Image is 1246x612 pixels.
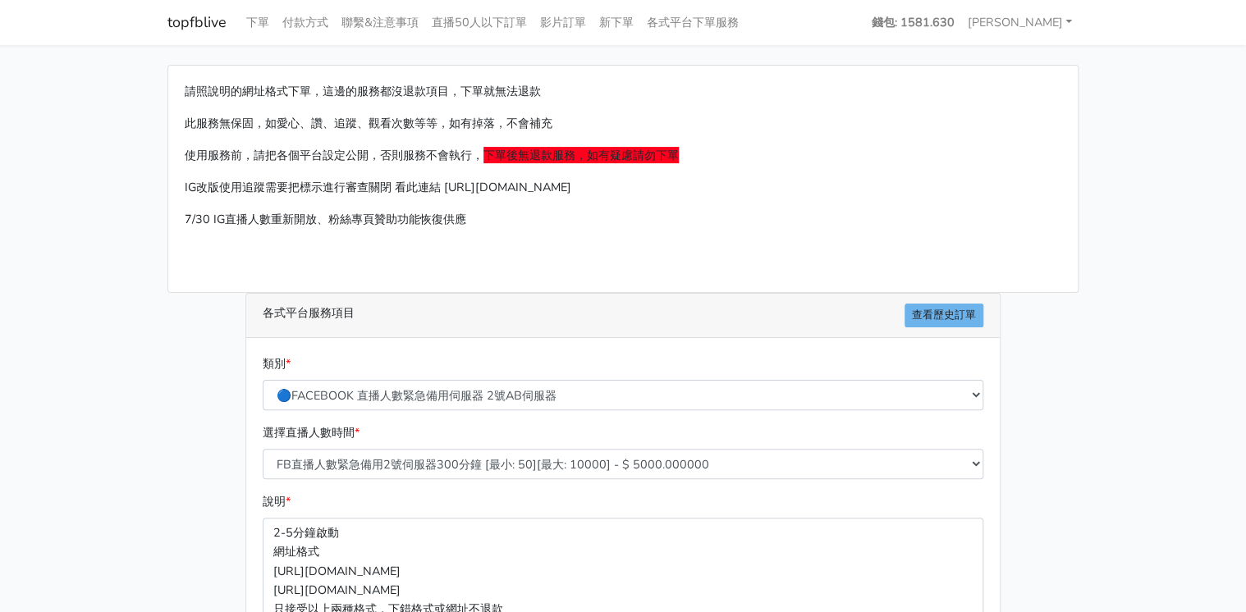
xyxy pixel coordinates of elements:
[185,146,1061,165] p: 使用服務前，請把各個平台設定公開，否則服務不會執行，
[425,7,534,39] a: 直播50人以下訂單
[240,7,276,39] a: 下單
[246,294,1000,338] div: 各式平台服務項目
[483,147,679,163] span: 下單後無退款服務，如有疑慮請勿下單
[167,7,227,39] a: topfblive
[593,7,640,39] a: 新下單
[864,7,960,39] a: 錢包: 1581.630
[871,14,954,30] strong: 錢包: 1581.630
[640,7,745,39] a: 各式平台下單服務
[185,114,1061,133] p: 此服務無保固，如愛心、讚、追蹤、觀看次數等等，如有掉落，不會補充
[263,492,291,511] label: 說明
[335,7,425,39] a: 聯繫&注意事項
[185,210,1061,229] p: 7/30 IG直播人數重新開放、粉絲專頁贊助功能恢復供應
[960,7,1079,39] a: [PERSON_NAME]
[263,354,291,373] label: 類別
[185,178,1061,197] p: IG改版使用追蹤需要把標示進行審查關閉 看此連結 [URL][DOMAIN_NAME]
[276,7,335,39] a: 付款方式
[185,82,1061,101] p: 請照說明的網址格式下單，這邊的服務都沒退款項目，下單就無法退款
[534,7,593,39] a: 影片訂單
[263,423,360,442] label: 選擇直播人數時間
[905,304,983,327] a: 查看歷史訂單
